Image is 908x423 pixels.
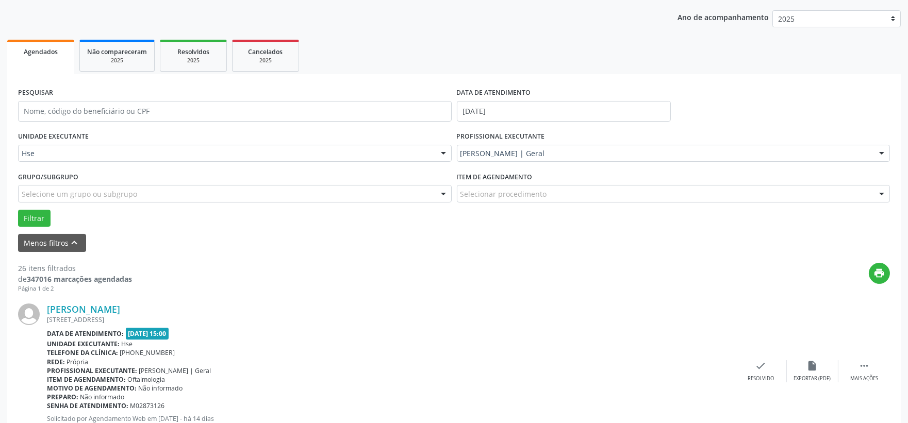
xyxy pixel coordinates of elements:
div: [STREET_ADDRESS] [47,315,735,324]
span: [PERSON_NAME] | Geral [460,148,869,159]
span: M02873126 [130,401,165,410]
div: Resolvido [748,375,774,382]
div: de [18,274,132,284]
label: PROFISSIONAL EXECUTANTE [457,129,545,145]
b: Senha de atendimento: [47,401,128,410]
b: Telefone da clínica: [47,348,118,357]
span: Selecionar procedimento [460,189,547,199]
button: Menos filtroskeyboard_arrow_up [18,234,86,252]
input: Selecione um intervalo [457,101,671,122]
span: Selecione um grupo ou subgrupo [22,189,137,199]
div: 26 itens filtrados [18,263,132,274]
b: Rede: [47,358,65,366]
i:  [859,360,870,371]
span: Própria [67,358,89,366]
div: Mais ações [850,375,878,382]
span: Não informado [139,384,183,393]
span: Resolvidos [177,47,209,56]
i: check [755,360,767,371]
span: Cancelados [249,47,283,56]
b: Data de atendimento: [47,329,124,338]
label: PESQUISAR [18,85,53,101]
span: Hse [122,340,133,348]
div: Exportar (PDF) [794,375,831,382]
b: Profissional executante: [47,366,137,375]
i: keyboard_arrow_up [69,237,80,248]
p: Ano de acompanhamento [678,10,769,23]
label: UNIDADE EXECUTANTE [18,129,89,145]
label: DATA DE ATENDIMENTO [457,85,531,101]
a: [PERSON_NAME] [47,303,120,315]
span: Hse [22,148,431,159]
strong: 347016 marcações agendadas [27,274,132,284]
span: Não informado [80,393,125,401]
span: [PERSON_NAME] | Geral [139,366,211,375]
div: Página 1 de 2 [18,284,132,293]
b: Preparo: [47,393,78,401]
label: Grupo/Subgrupo [18,169,78,185]
b: Item de agendamento: [47,375,126,384]
i: print [874,267,885,279]
input: Nome, código do beneficiário ou CPF [18,101,452,122]
i: insert_drive_file [807,360,818,371]
div: 2025 [240,57,291,64]
label: Item de agendamento [457,169,533,185]
span: Não compareceram [87,47,147,56]
div: 2025 [168,57,219,64]
span: Agendados [24,47,58,56]
span: Oftalmologia [128,375,166,384]
button: Filtrar [18,210,51,227]
button: print [869,263,890,284]
img: img [18,303,40,325]
div: 2025 [87,57,147,64]
b: Motivo de agendamento: [47,384,137,393]
b: Unidade executante: [47,340,120,348]
span: [PHONE_NUMBER] [120,348,175,357]
span: [DATE] 15:00 [126,328,169,340]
